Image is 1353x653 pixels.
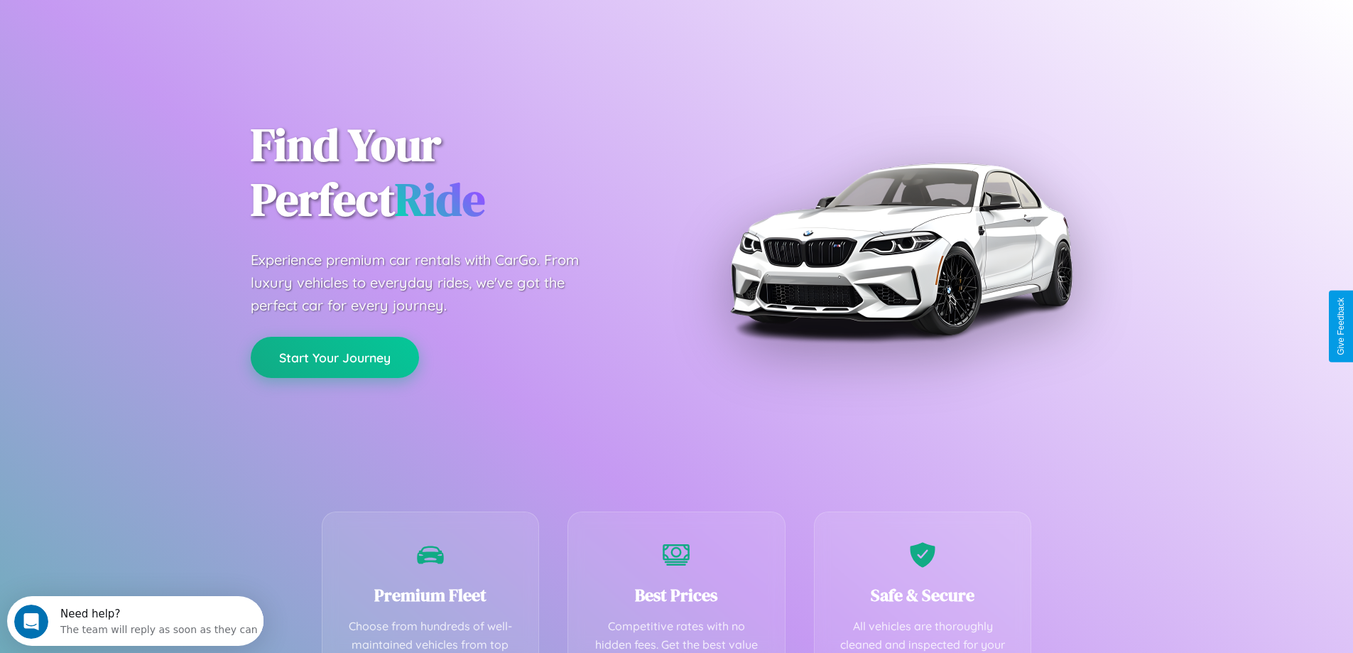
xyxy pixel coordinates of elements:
img: Premium BMW car rental vehicle [723,71,1078,426]
h3: Best Prices [589,583,764,607]
iframe: Intercom live chat [14,605,48,639]
div: The team will reply as soon as they can [53,23,251,38]
div: Open Intercom Messenger [6,6,264,45]
p: Experience premium car rentals with CarGo. From luxury vehicles to everyday rides, we've got the ... [251,249,606,317]
h3: Premium Fleet [344,583,518,607]
iframe: Intercom live chat discovery launcher [7,596,263,646]
button: Start Your Journey [251,337,419,378]
h3: Safe & Secure [836,583,1010,607]
div: Give Feedback [1336,298,1346,355]
div: Need help? [53,12,251,23]
span: Ride [395,168,485,230]
h1: Find Your Perfect [251,118,656,227]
